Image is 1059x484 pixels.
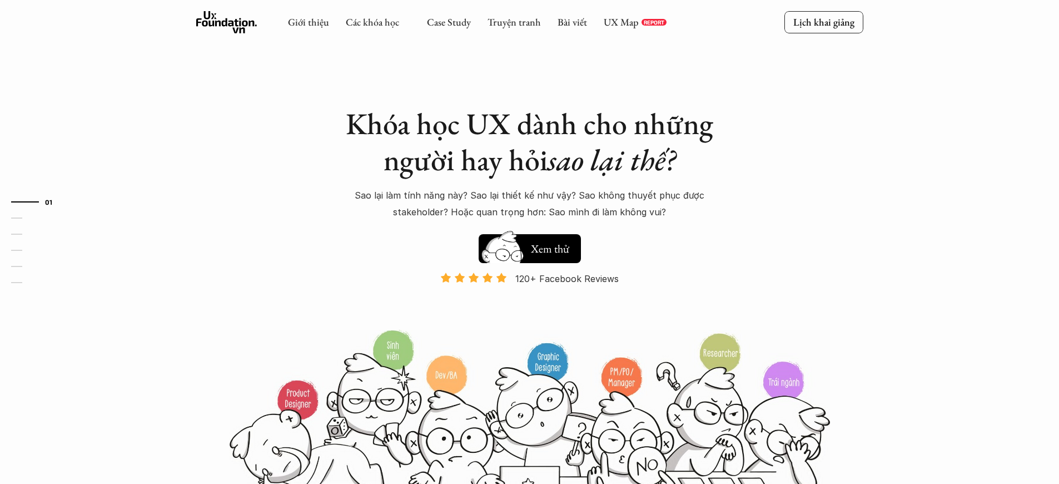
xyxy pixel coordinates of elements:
[346,16,399,28] a: Các khóa học
[531,241,569,256] h5: Xem thử
[515,270,619,287] p: 120+ Facebook Reviews
[548,140,675,179] em: sao lại thế?
[558,16,587,28] a: Bài viết
[784,11,863,33] a: Lịch khai giảng
[488,16,541,28] a: Truyện tranh
[335,106,724,178] h1: Khóa học UX dành cho những người hay hỏi
[427,16,471,28] a: Case Study
[644,19,664,26] p: REPORT
[335,187,724,221] p: Sao lại làm tính năng này? Sao lại thiết kế như vậy? Sao không thuyết phục được stakeholder? Hoặc...
[11,195,64,209] a: 01
[45,197,53,205] strong: 01
[479,229,581,263] a: Xem thử
[642,19,667,26] a: REPORT
[431,272,629,328] a: 120+ Facebook Reviews
[288,16,329,28] a: Giới thiệu
[793,16,854,28] p: Lịch khai giảng
[604,16,639,28] a: UX Map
